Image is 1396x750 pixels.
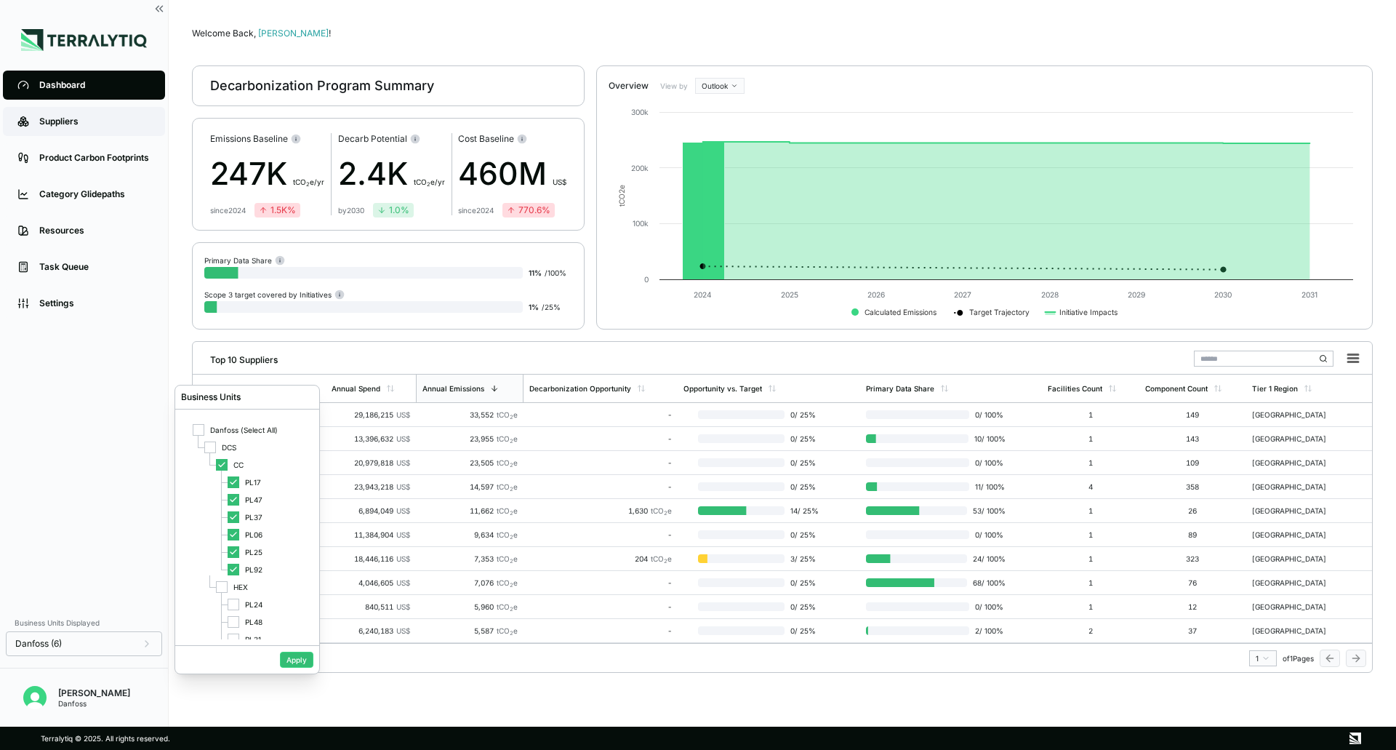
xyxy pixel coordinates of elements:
span: 2 / 100 % [969,626,1006,635]
div: - [529,530,672,539]
span: 68 / 100 % [967,578,1006,587]
tspan: 2 [617,189,626,194]
span: US$ [396,578,410,587]
div: by 2030 [338,206,364,215]
span: 3 / 25 % [785,554,823,563]
div: 18,446,116 [332,554,410,563]
div: 12 [1145,602,1240,611]
div: Tier 1 Region [1252,384,1298,393]
div: 1.0 % [377,204,409,216]
span: tCO e [497,434,518,443]
div: - [529,578,672,587]
div: 6,240,183 [332,626,410,635]
div: 2.4K [338,151,445,197]
span: US$ [396,530,410,539]
span: 14 / 25 % [785,506,823,515]
div: 7,076 [422,578,518,587]
text: 2030 [1214,290,1232,299]
div: 1,630 [529,506,672,515]
text: 2031 [1301,290,1317,299]
sub: 2 [664,558,667,565]
text: 2028 [1041,290,1059,299]
span: US$ [396,602,410,611]
div: - [529,458,672,467]
div: 323 [1145,554,1240,563]
div: 1 [1048,554,1134,563]
sub: 2 [510,462,513,468]
div: 204 [529,554,672,563]
span: ! [329,28,331,39]
div: 76 [1145,578,1240,587]
sub: 2 [510,438,513,444]
div: since 2024 [458,206,494,215]
text: 2025 [781,290,798,299]
div: 11,662 [422,506,518,515]
div: Cost Baseline [458,133,566,145]
div: 149 [1145,410,1240,419]
div: 1 [1048,602,1134,611]
sub: 2 [510,606,513,613]
span: US$ [396,554,410,563]
span: 0 / 100 % [969,410,1006,419]
sub: 2 [510,414,513,420]
span: tCO e [497,482,518,491]
span: tCO e [497,458,518,467]
text: 2024 [694,290,712,299]
button: Outlook [695,78,745,94]
div: 1 [1048,434,1134,443]
img: Cornelia Jonsson [23,686,47,709]
div: 1 [1048,410,1134,419]
sub: 2 [510,510,513,516]
sub: 2 [510,582,513,589]
div: 1 [1256,654,1270,663]
div: Welcome Back, [192,28,1373,39]
span: tCO e [497,554,518,563]
span: / 25 % [542,303,561,311]
span: 53 / 100 % [967,506,1006,515]
div: 109 [1145,458,1240,467]
span: 24 / 100 % [967,554,1006,563]
div: Decarb Potential [338,133,445,145]
div: Product Carbon Footprints [39,152,151,164]
text: Calculated Emissions [865,308,936,316]
div: Annual Emissions [422,384,484,393]
span: t CO e/yr [293,177,324,186]
div: Top 10 Suppliers [198,348,278,366]
div: 23,505 [422,458,518,467]
div: [GEOGRAPHIC_DATA] [1252,506,1345,515]
div: since 2024 [210,206,246,215]
div: 358 [1145,482,1240,491]
div: - [529,410,672,419]
div: 5,960 [422,602,518,611]
div: 4 [1048,482,1134,491]
text: 300k [631,108,649,116]
div: Scope 3 target covered by Initiatives [204,289,345,300]
div: [PERSON_NAME] [58,687,130,699]
text: 0 [644,275,649,284]
div: 20,979,818 [332,458,410,467]
div: - [529,626,672,635]
div: 6,894,049 [332,506,410,515]
div: 89 [1145,530,1240,539]
sub: 2 [510,630,513,637]
div: - [529,602,672,611]
sub: 2 [510,486,513,492]
div: 1 [1048,506,1134,515]
text: Target Trajectory [969,308,1030,317]
span: US$ [396,458,410,467]
span: 0 / 25 % [785,530,823,539]
div: 11,384,904 [332,530,410,539]
span: 1 % [529,303,539,311]
span: 0 / 100 % [969,530,1006,539]
sub: 2 [664,510,667,516]
div: Decarbonization Opportunity [529,384,631,393]
text: tCO e [617,185,626,207]
div: Danfoss [58,699,130,708]
span: 0 / 25 % [785,602,823,611]
span: 0 / 25 % [785,578,823,587]
div: Facilities Count [1048,384,1102,393]
sub: 2 [306,181,310,188]
span: US$ [396,434,410,443]
span: of 1 Pages [1283,654,1314,663]
span: 10 / 100 % [968,434,1006,443]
